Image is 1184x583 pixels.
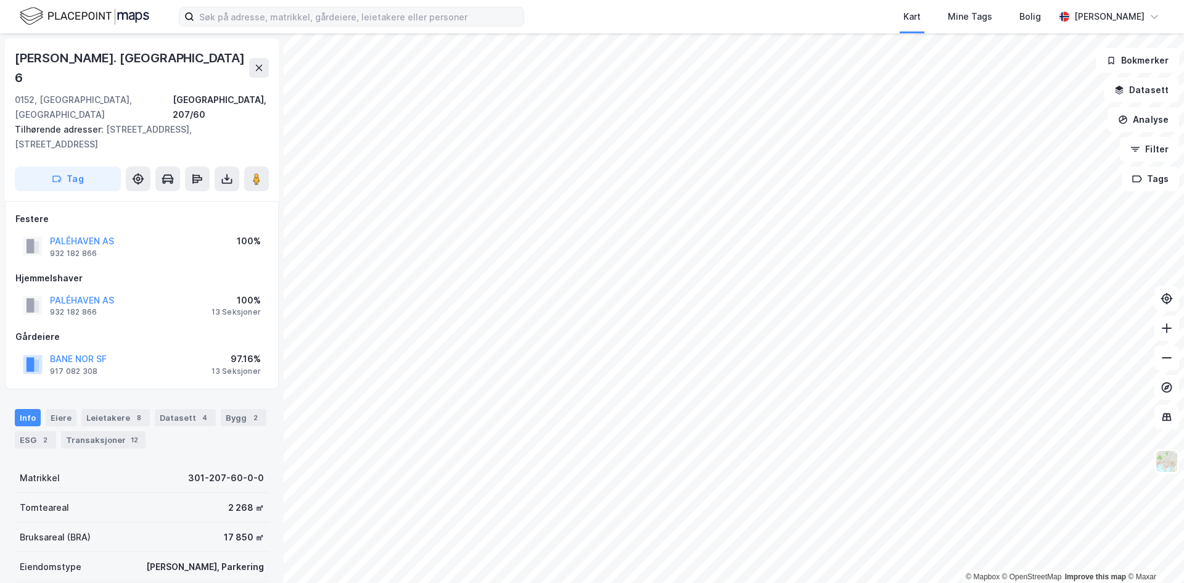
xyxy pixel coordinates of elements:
[948,9,992,24] div: Mine Tags
[199,411,211,424] div: 4
[146,560,264,574] div: [PERSON_NAME], Parkering
[15,271,268,286] div: Hjemmelshaver
[1074,9,1145,24] div: [PERSON_NAME]
[61,431,146,449] div: Transaksjoner
[50,249,97,258] div: 932 182 866
[237,234,261,249] div: 100%
[1120,137,1179,162] button: Filter
[15,93,173,122] div: 0152, [GEOGRAPHIC_DATA], [GEOGRAPHIC_DATA]
[173,93,269,122] div: [GEOGRAPHIC_DATA], 207/60
[212,293,261,308] div: 100%
[20,500,69,515] div: Tomteareal
[249,411,261,424] div: 2
[1104,78,1179,102] button: Datasett
[15,409,41,426] div: Info
[1019,9,1041,24] div: Bolig
[15,122,259,152] div: [STREET_ADDRESS], [STREET_ADDRESS]
[228,500,264,515] div: 2 268 ㎡
[20,560,81,574] div: Eiendomstype
[15,431,56,449] div: ESG
[1096,48,1179,73] button: Bokmerker
[903,9,921,24] div: Kart
[20,471,60,486] div: Matrikkel
[15,329,268,344] div: Gårdeiere
[1122,524,1184,583] div: Kontrollprogram for chat
[966,573,1000,581] a: Mapbox
[15,167,121,191] button: Tag
[221,409,266,426] div: Bygg
[1002,573,1062,581] a: OpenStreetMap
[224,530,264,545] div: 17 850 ㎡
[133,411,145,424] div: 8
[212,307,261,317] div: 13 Seksjoner
[15,212,268,226] div: Festere
[1108,107,1179,132] button: Analyse
[1065,573,1126,581] a: Improve this map
[50,307,97,317] div: 932 182 866
[20,530,91,545] div: Bruksareal (BRA)
[1122,167,1179,191] button: Tags
[39,434,51,446] div: 2
[188,471,264,486] div: 301-207-60-0-0
[46,409,76,426] div: Eiere
[15,124,106,134] span: Tilhørende adresser:
[212,366,261,376] div: 13 Seksjoner
[1155,450,1178,473] img: Z
[81,409,150,426] div: Leietakere
[128,434,141,446] div: 12
[212,352,261,366] div: 97.16%
[15,48,249,88] div: [PERSON_NAME]. [GEOGRAPHIC_DATA] 6
[1122,524,1184,583] iframe: Chat Widget
[194,7,524,26] input: Søk på adresse, matrikkel, gårdeiere, leietakere eller personer
[50,366,97,376] div: 917 082 308
[155,409,216,426] div: Datasett
[20,6,149,27] img: logo.f888ab2527a4732fd821a326f86c7f29.svg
